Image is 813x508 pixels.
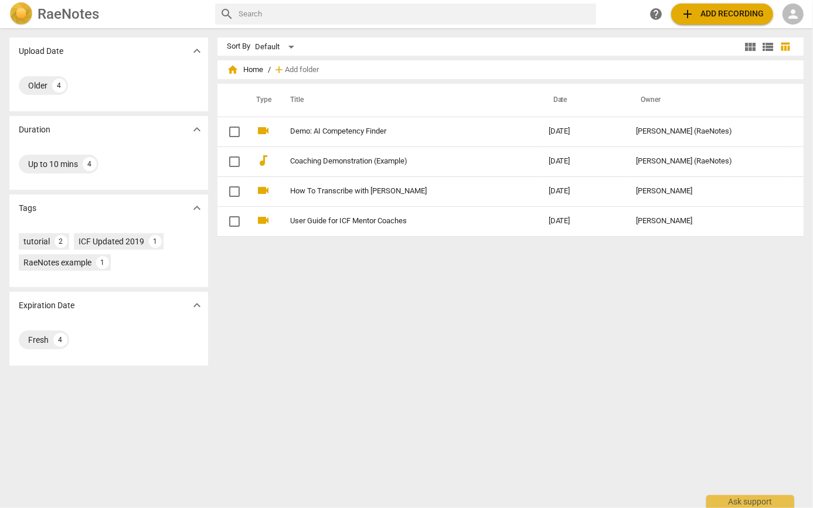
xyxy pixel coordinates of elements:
a: User Guide for ICF Mentor Coaches [290,217,506,226]
span: add [273,64,285,76]
span: expand_more [190,122,204,137]
button: Show more [188,121,206,138]
th: Date [539,84,627,117]
button: Tile view [741,38,759,56]
div: 4 [53,333,67,347]
span: add [681,7,695,21]
div: 2 [55,235,67,248]
button: Upload [671,4,773,25]
td: [DATE] [539,206,627,236]
th: Title [276,84,539,117]
input: Search [239,5,591,23]
button: Show more [188,42,206,60]
a: How To Transcribe with [PERSON_NAME] [290,187,506,196]
span: home [227,64,239,76]
div: Fresh [28,334,49,346]
p: Upload Date [19,45,63,57]
div: 1 [96,256,109,269]
p: Duration [19,124,50,136]
div: [PERSON_NAME] [636,217,782,226]
span: Home [227,64,263,76]
div: 4 [52,79,66,93]
div: 1 [149,235,162,248]
span: expand_more [190,44,204,58]
div: Sort By [227,42,250,51]
div: Up to 10 mins [28,158,78,170]
div: 4 [83,157,97,171]
div: tutorial [23,236,50,247]
a: LogoRaeNotes [9,2,206,26]
span: view_module [743,40,757,54]
button: Show more [188,199,206,217]
div: [PERSON_NAME] (RaeNotes) [636,157,782,166]
span: videocam [256,213,270,227]
span: view_list [761,40,775,54]
div: [PERSON_NAME] (RaeNotes) [636,127,782,136]
button: Show more [188,296,206,314]
span: videocam [256,183,270,197]
p: Tags [19,202,36,214]
span: Add folder [285,66,319,74]
span: / [268,66,271,74]
div: Default [255,37,298,56]
th: Type [247,84,276,117]
a: Demo: AI Competency Finder [290,127,506,136]
td: [DATE] [539,176,627,206]
a: Coaching Demonstration (Example) [290,157,506,166]
div: Older [28,80,47,91]
span: videocam [256,124,270,138]
div: Ask support [706,495,794,508]
h2: RaeNotes [38,6,99,22]
div: ICF Updated 2019 [79,236,144,247]
th: Owner [627,84,791,117]
span: table_chart [780,41,791,52]
span: Add recording [681,7,764,21]
td: [DATE] [539,117,627,146]
button: List view [759,38,777,56]
span: help [649,7,663,21]
button: Table view [777,38,794,56]
a: Help [645,4,666,25]
span: search [220,7,234,21]
span: expand_more [190,298,204,312]
span: expand_more [190,201,204,215]
td: [DATE] [539,146,627,176]
span: audiotrack [256,154,270,168]
span: person [786,7,800,21]
div: [PERSON_NAME] [636,187,782,196]
img: Logo [9,2,33,26]
p: Expiration Date [19,299,74,312]
div: RaeNotes example [23,257,91,268]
